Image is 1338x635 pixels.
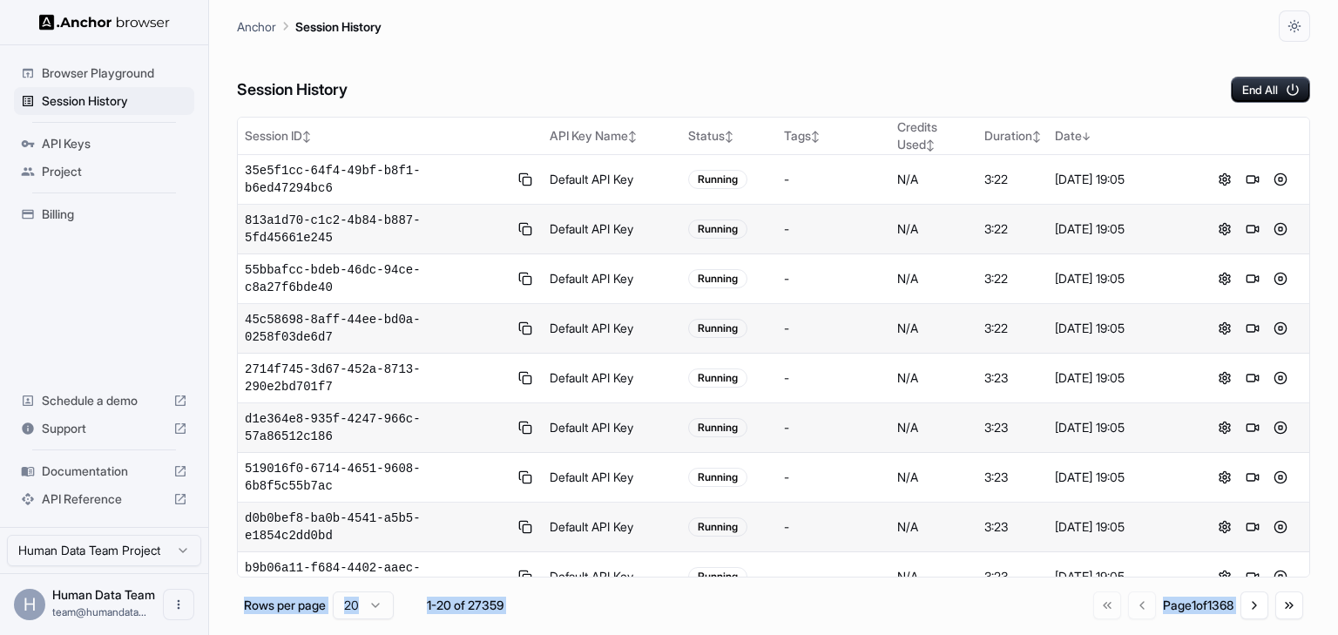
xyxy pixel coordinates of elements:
div: Support [14,415,194,442]
h6: Session History [237,78,348,103]
div: Project [14,158,194,186]
span: 55bbafcc-bdeb-46dc-94ce-c8a27f6bde40 [245,261,508,296]
div: [DATE] 19:05 [1055,419,1189,436]
span: Project [42,163,187,180]
div: API Reference [14,485,194,513]
span: Browser Playground [42,64,187,82]
span: b9b06a11-f684-4402-aaec-1b7e424ca511 [245,559,508,594]
div: - [784,369,883,387]
span: API Keys [42,135,187,152]
span: ↕ [725,130,733,143]
span: 813a1d70-c1c2-4b84-b887-5fd45661e245 [245,212,508,247]
div: [DATE] 19:05 [1055,568,1189,585]
button: Open menu [163,589,194,620]
div: N/A [897,320,970,337]
p: Anchor [237,17,276,36]
div: - [784,171,883,188]
div: 3:22 [984,171,1041,188]
nav: breadcrumb [237,17,382,36]
div: Running [688,319,747,338]
div: Running [688,517,747,537]
td: Default API Key [543,354,682,403]
div: Session History [14,87,194,115]
span: 519016f0-6714-4651-9608-6b8f5c55b7ac [245,460,508,495]
div: - [784,220,883,238]
div: N/A [897,171,970,188]
div: N/A [897,518,970,536]
span: ↓ [1082,130,1091,143]
div: Running [688,418,747,437]
span: ↕ [926,138,935,152]
div: Status [688,127,770,145]
div: 3:22 [984,320,1041,337]
div: N/A [897,270,970,287]
div: Running [688,269,747,288]
div: Running [688,368,747,388]
div: [DATE] 19:05 [1055,320,1189,337]
div: Session ID [245,127,536,145]
td: Default API Key [543,453,682,503]
span: 2714f745-3d67-452a-8713-290e2bd701f7 [245,361,508,395]
div: Date [1055,127,1189,145]
div: - [784,419,883,436]
div: [DATE] 19:05 [1055,518,1189,536]
div: [DATE] 19:05 [1055,469,1189,486]
div: 3:23 [984,369,1041,387]
div: 3:23 [984,419,1041,436]
span: API Reference [42,490,166,508]
div: [DATE] 19:05 [1055,369,1189,387]
span: 45c58698-8aff-44ee-bd0a-0258f03de6d7 [245,311,508,346]
td: Default API Key [543,254,682,304]
div: N/A [897,220,970,238]
div: - [784,568,883,585]
td: Default API Key [543,552,682,602]
td: Default API Key [543,304,682,354]
span: team@humandata.dev [52,605,146,618]
div: N/A [897,369,970,387]
div: N/A [897,469,970,486]
div: Documentation [14,457,194,485]
td: Default API Key [543,205,682,254]
div: Browser Playground [14,59,194,87]
div: - [784,270,883,287]
span: ↕ [628,130,637,143]
div: 3:23 [984,469,1041,486]
div: Credits Used [897,118,970,153]
div: Schedule a demo [14,387,194,415]
div: H [14,589,45,620]
div: Page 1 of 1368 [1163,597,1233,614]
div: Running [688,170,747,189]
div: [DATE] 19:05 [1055,270,1189,287]
span: Session History [42,92,187,110]
div: 3:22 [984,270,1041,287]
span: d1e364e8-935f-4247-966c-57a86512c186 [245,410,508,445]
td: Default API Key [543,503,682,552]
div: API Key Name [550,127,675,145]
div: Duration [984,127,1041,145]
span: Billing [42,206,187,223]
div: 3:23 [984,518,1041,536]
span: ↕ [811,130,820,143]
div: 3:23 [984,568,1041,585]
span: Schedule a demo [42,392,166,409]
span: ↕ [1032,130,1041,143]
div: Running [688,220,747,239]
div: 3:22 [984,220,1041,238]
span: ↕ [302,130,311,143]
span: 35e5f1cc-64f4-49bf-b8f1-b6ed47294bc6 [245,162,508,197]
div: - [784,320,883,337]
button: End All [1231,77,1310,103]
div: [DATE] 19:05 [1055,220,1189,238]
p: Session History [295,17,382,36]
span: Support [42,420,166,437]
span: Documentation [42,463,166,480]
img: Anchor Logo [39,14,170,30]
div: [DATE] 19:05 [1055,171,1189,188]
div: Tags [784,127,883,145]
div: Running [688,468,747,487]
div: N/A [897,568,970,585]
span: Human Data Team [52,587,155,602]
div: 1-20 of 27359 [422,597,509,614]
div: API Keys [14,130,194,158]
td: Default API Key [543,403,682,453]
